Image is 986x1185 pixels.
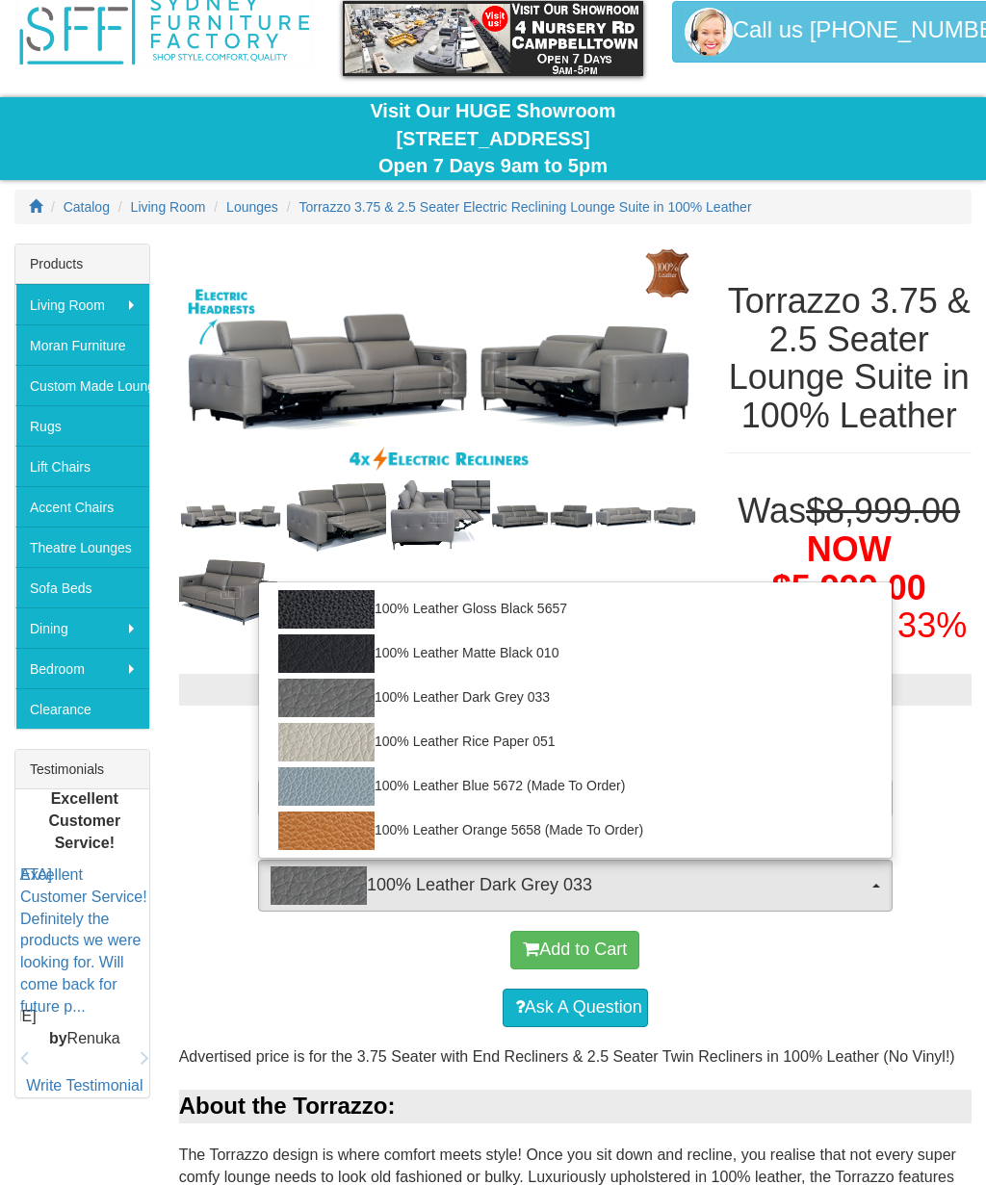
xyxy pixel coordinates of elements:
[259,631,892,676] a: 100% Leather Matte Black 010
[259,587,892,631] a: 100% Leather Gloss Black 5657
[278,767,375,806] img: 100% Leather Blue 5672 (Made To Order)
[259,720,892,764] a: 100% Leather Rice Paper 051
[278,679,375,717] img: 100% Leather Dark Grey 033
[278,634,375,673] img: 100% Leather Matte Black 010
[259,809,892,853] a: 100% Leather Orange 5658 (Made To Order)
[278,811,375,850] img: 100% Leather Orange 5658 (Made To Order)
[278,723,375,761] img: 100% Leather Rice Paper 051
[259,676,892,720] a: 100% Leather Dark Grey 033
[259,764,892,809] a: 100% Leather Blue 5672 (Made To Order)
[278,590,375,629] img: 100% Leather Gloss Black 5657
